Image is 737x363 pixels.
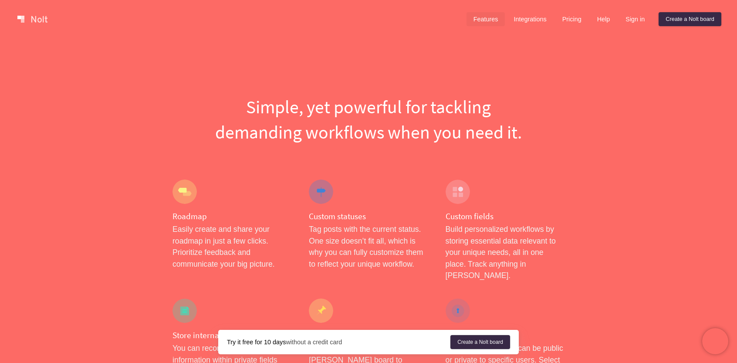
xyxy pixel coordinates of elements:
p: Build personalized workflows by storing essential data relevant to your unique needs, all in one ... [446,224,565,281]
a: Features [467,12,505,26]
a: Create a Nolt board [450,335,510,349]
iframe: Chatra live chat [702,328,728,354]
h4: Custom statuses [309,211,428,222]
a: Integrations [507,12,553,26]
p: Tag posts with the current status. One size doesn’t fit all, which is why you can fully customize... [309,224,428,270]
a: Create a Nolt board [659,12,721,26]
div: without a credit card [227,338,450,346]
p: Easily create and share your roadmap in just a few clicks. Prioritize feedback and communicate yo... [172,224,291,270]
strong: Try it free for 10 days [227,339,286,346]
a: Pricing [555,12,588,26]
h4: Custom fields [446,211,565,222]
a: Sign in [619,12,652,26]
a: Help [590,12,617,26]
h1: Simple, yet powerful for tackling demanding workflows when you need it. [172,94,565,145]
h4: Roadmap [172,211,291,222]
